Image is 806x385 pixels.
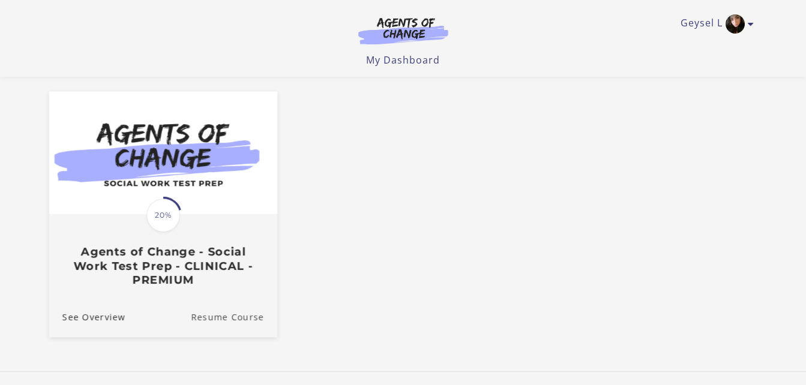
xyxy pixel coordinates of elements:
[346,17,461,44] img: Agents of Change Logo
[146,198,180,232] span: 20%
[49,296,125,336] a: Agents of Change - Social Work Test Prep - CLINICAL - PREMIUM: See Overview
[62,245,263,287] h3: Agents of Change - Social Work Test Prep - CLINICAL - PREMIUM
[681,14,748,34] a: Toggle menu
[366,53,440,67] a: My Dashboard
[191,296,277,336] a: Agents of Change - Social Work Test Prep - CLINICAL - PREMIUM: Resume Course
